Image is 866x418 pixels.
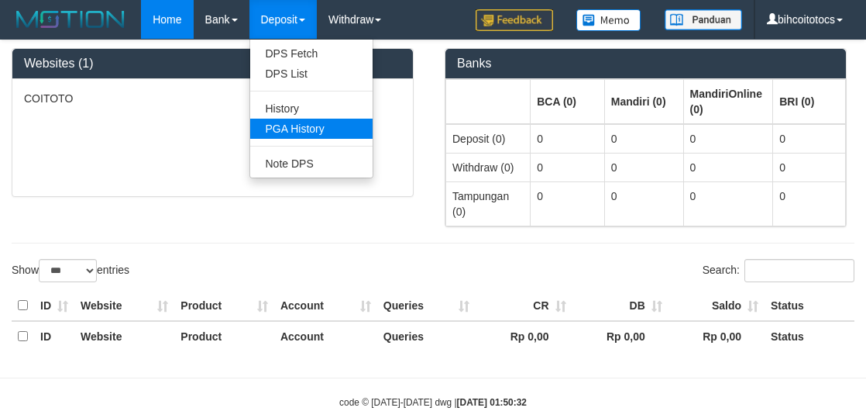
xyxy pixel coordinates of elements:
th: Account [274,291,377,321]
a: DPS List [250,64,373,84]
h3: Websites (1) [24,57,401,71]
td: 0 [773,124,846,154]
td: Tampungan (0) [446,181,531,226]
th: DB [572,291,668,321]
td: 0 [604,181,683,226]
td: 0 [683,153,773,181]
th: Rp 0,00 [476,321,572,351]
td: 0 [683,124,773,154]
td: 0 [604,124,683,154]
th: Product [174,291,274,321]
th: Saldo [668,291,765,321]
img: Feedback.jpg [476,9,553,31]
th: Website [74,321,174,351]
th: ID [34,291,74,321]
th: Queries [377,321,476,351]
td: 0 [531,124,605,154]
input: Search: [744,259,854,282]
td: Deposit (0) [446,124,531,154]
th: Status [765,291,854,321]
th: Account [274,321,377,351]
td: 0 [773,181,846,226]
small: code © [DATE]-[DATE] dwg | [339,397,527,408]
th: Status [765,321,854,351]
td: 0 [683,181,773,226]
img: panduan.png [665,9,742,30]
a: Note DPS [250,154,373,174]
label: Show entries [12,259,129,282]
a: DPS Fetch [250,43,373,64]
td: 0 [531,181,605,226]
p: COITOTO [24,91,401,106]
th: Group: activate to sort column ascending [773,79,846,124]
th: Product [174,321,274,351]
strong: [DATE] 01:50:32 [457,397,527,408]
th: Website [74,291,174,321]
th: Queries [377,291,476,321]
h3: Banks [457,57,834,71]
th: Rp 0,00 [572,321,668,351]
td: 0 [531,153,605,181]
th: Group: activate to sort column ascending [604,79,683,124]
th: CR [476,291,572,321]
th: ID [34,321,74,351]
img: MOTION_logo.png [12,8,129,31]
th: Group: activate to sort column ascending [531,79,605,124]
th: Group: activate to sort column ascending [446,79,531,124]
img: Button%20Memo.svg [576,9,641,31]
td: 0 [604,153,683,181]
td: 0 [773,153,846,181]
select: Showentries [39,259,97,282]
td: Withdraw (0) [446,153,531,181]
a: PGA History [250,119,373,139]
label: Search: [703,259,854,282]
th: Group: activate to sort column ascending [683,79,773,124]
a: History [250,98,373,119]
th: Rp 0,00 [668,321,765,351]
